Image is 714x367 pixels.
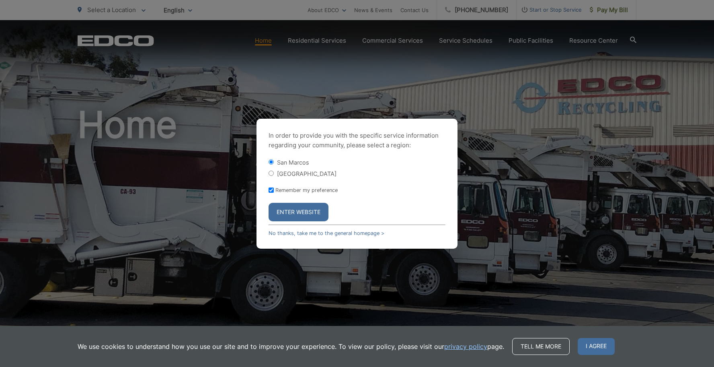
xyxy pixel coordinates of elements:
button: Enter Website [269,203,328,221]
label: [GEOGRAPHIC_DATA] [277,170,336,177]
label: Remember my preference [275,187,338,193]
span: I agree [578,338,615,355]
a: privacy policy [444,342,487,351]
a: Tell me more [512,338,570,355]
a: No thanks, take me to the general homepage > [269,230,384,236]
label: San Marcos [277,159,309,166]
p: In order to provide you with the specific service information regarding your community, please se... [269,131,445,150]
p: We use cookies to understand how you use our site and to improve your experience. To view our pol... [78,342,504,351]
